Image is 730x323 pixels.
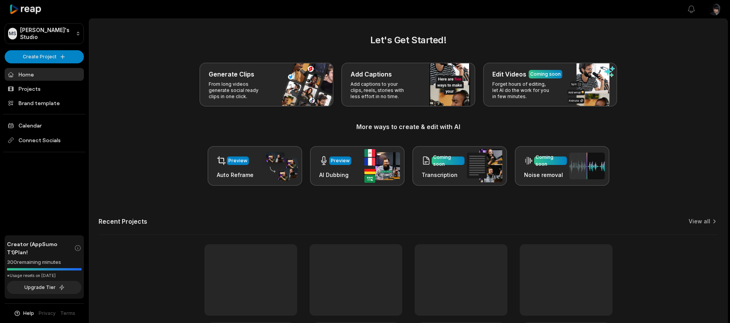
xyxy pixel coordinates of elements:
a: Home [5,68,84,81]
h3: Add Captions [351,70,392,79]
div: Coming soon [530,71,561,78]
div: Preview [331,157,350,164]
a: Projects [5,82,84,95]
h3: Transcription [422,171,465,179]
h3: Edit Videos [492,70,526,79]
a: View all [689,218,710,225]
p: Add captions to your clips, reels, stories with less effort in no time. [351,81,410,100]
img: ai_dubbing.png [364,149,400,183]
p: Forget hours of editing, let AI do the work for you in few minutes. [492,81,552,100]
a: Calendar [5,119,84,132]
div: MS [8,28,17,39]
a: Privacy [39,310,56,317]
div: Coming soon [536,154,565,168]
h3: Generate Clips [209,70,254,79]
span: Help [23,310,34,317]
img: auto_reframe.png [262,151,298,181]
button: Create Project [5,50,84,63]
h3: More ways to create & edit with AI [99,122,718,131]
h2: Let's Get Started! [99,33,718,47]
div: *Usage resets on [DATE] [7,273,82,279]
h3: Auto Reframe [217,171,254,179]
h2: Recent Projects [99,218,147,225]
a: Terms [60,310,75,317]
div: Coming soon [433,154,463,168]
span: Connect Socials [5,133,84,147]
h3: Noise removal [524,171,567,179]
button: Upgrade Tier [7,281,82,294]
a: Brand template [5,97,84,109]
img: transcription.png [467,149,502,182]
img: noise_removal.png [569,153,605,179]
p: [PERSON_NAME]'s Studio [20,27,73,41]
button: Help [14,310,34,317]
h3: AI Dubbing [319,171,351,179]
span: Creator (AppSumo T1) Plan! [7,240,74,256]
div: 300 remaining minutes [7,258,82,266]
div: Preview [228,157,247,164]
p: From long videos generate social ready clips in one click. [209,81,269,100]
